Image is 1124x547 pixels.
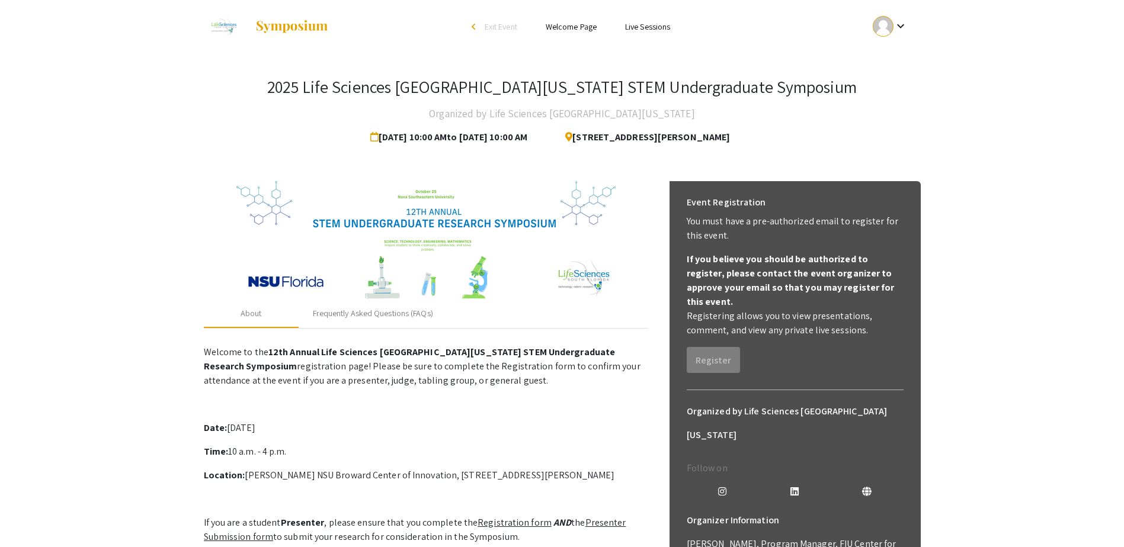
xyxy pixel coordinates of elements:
[485,21,517,32] span: Exit Event
[687,347,740,373] button: Register
[687,400,904,447] h6: Organized by Life Sciences [GEOGRAPHIC_DATA][US_STATE]
[370,126,532,149] span: [DATE] 10:00 AM to [DATE] 10:00 AM
[204,445,229,458] strong: Time:
[687,191,766,214] h6: Event Registration
[204,421,228,434] strong: Date:
[204,346,616,372] strong: 12th Annual Life Sciences [GEOGRAPHIC_DATA][US_STATE] STEM Undergraduate Research Symposium
[472,23,479,30] div: arrow_back_ios
[860,13,920,40] button: Expand account dropdown
[687,509,904,532] h6: Organizer Information
[204,12,244,41] img: 2025 Life Sciences South Florida STEM Undergraduate Symposium
[9,494,50,538] iframe: Chat
[894,19,908,33] mat-icon: Expand account dropdown
[236,181,616,300] img: 32153a09-f8cb-4114-bf27-cfb6bc84fc69.png
[281,516,325,529] strong: Presenter
[546,21,597,32] a: Welcome Page
[241,307,262,320] div: About
[204,469,245,481] strong: Location:
[204,516,648,544] p: If you are a student , please ensure that you complete the the to submit your research for consid...
[204,445,648,459] p: 10 a.m. - 4 p.m.
[204,12,329,41] a: 2025 Life Sciences South Florida STEM Undergraduate Symposium
[478,516,552,529] u: Registration form
[204,345,648,388] p: Welcome to the registration page! Please be sure to complete the Registration form to confirm you...
[255,20,329,34] img: Symposium by ForagerOne
[687,461,904,475] p: Follow on
[625,21,670,32] a: Live Sessions
[687,253,895,308] b: If you believe you should be authorized to register, please contact the event organizer to approv...
[553,516,571,529] em: AND
[204,516,626,543] u: Presenter Submission form
[429,102,694,126] h4: Organized by Life Sciences [GEOGRAPHIC_DATA][US_STATE]
[204,421,648,435] p: [DATE]
[313,307,433,320] div: Frequently Asked Questions (FAQs)
[204,468,648,482] p: [PERSON_NAME] NSU Broward Center of Innovation, [STREET_ADDRESS][PERSON_NAME]
[556,126,730,149] span: [STREET_ADDRESS][PERSON_NAME]
[267,77,857,97] h3: 2025 Life Sciences [GEOGRAPHIC_DATA][US_STATE] STEM Undergraduate Symposium
[687,214,904,243] p: You must have a pre-authorized email to register for this event.
[687,309,904,337] p: Registering allows you to view presentations, comment, and view any private live sessions.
